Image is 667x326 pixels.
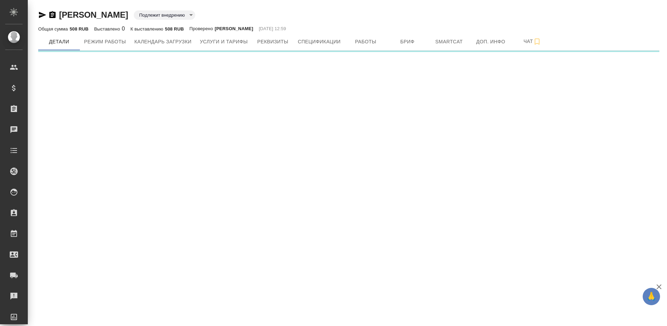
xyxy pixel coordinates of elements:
div: Подлежит внедрению [134,10,195,20]
span: Smartcat [433,37,466,46]
span: Календарь загрузки [134,37,192,46]
p: 508 RUB [69,26,88,32]
span: Детали [42,37,76,46]
p: 508 RUB [165,26,184,32]
div: 0 [94,25,125,33]
a: [PERSON_NAME] [59,10,128,19]
p: [PERSON_NAME] [215,25,253,32]
span: Чат [516,37,549,46]
p: Выставлено [94,26,122,32]
span: Режим работы [84,37,126,46]
p: Общая сумма [38,26,69,32]
button: Подлежит внедрению [137,12,187,18]
button: Скопировать ссылку для ЯМессенджера [38,11,47,19]
span: Доп. инфо [474,37,508,46]
p: К выставлению [131,26,165,32]
span: Услуги и тарифы [200,37,248,46]
p: Проверено [189,25,215,32]
p: [DATE] 12:59 [259,25,286,32]
span: Бриф [391,37,424,46]
button: 🙏 [643,288,660,305]
span: 🙏 [645,289,657,304]
span: Работы [349,37,382,46]
button: Скопировать ссылку [48,11,57,19]
span: Реквизиты [256,37,289,46]
svg: Подписаться [533,37,541,46]
span: Спецификации [298,37,340,46]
